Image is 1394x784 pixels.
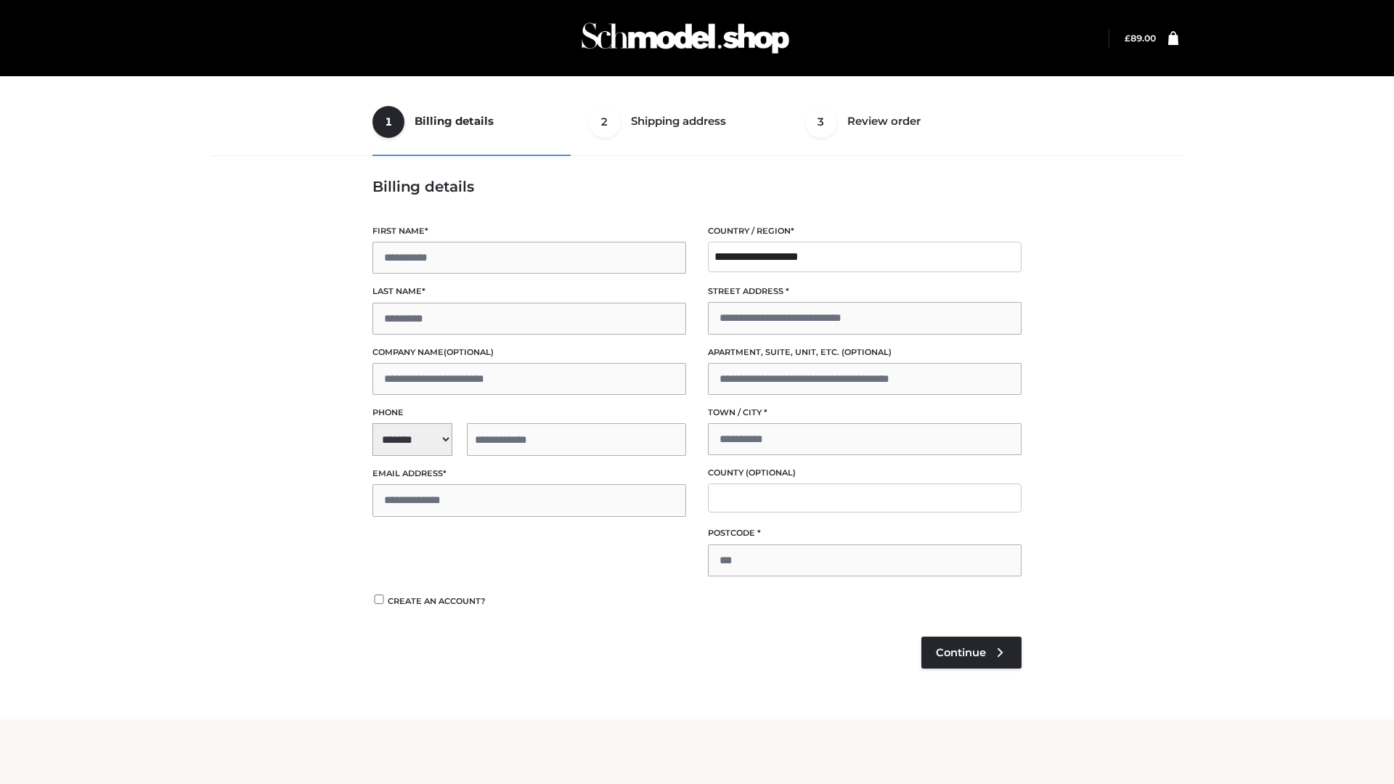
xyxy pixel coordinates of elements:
[372,595,386,604] input: Create an account?
[1125,33,1156,44] bdi: 89.00
[708,224,1022,238] label: Country / Region
[708,406,1022,420] label: Town / City
[936,646,986,659] span: Continue
[372,346,686,359] label: Company name
[372,224,686,238] label: First name
[1125,33,1156,44] a: £89.00
[372,178,1022,195] h3: Billing details
[1125,33,1130,44] span: £
[444,347,494,357] span: (optional)
[388,596,486,606] span: Create an account?
[372,467,686,481] label: Email address
[708,526,1022,540] label: Postcode
[921,637,1022,669] a: Continue
[372,406,686,420] label: Phone
[746,467,796,478] span: (optional)
[708,466,1022,480] label: County
[372,285,686,298] label: Last name
[841,347,892,357] span: (optional)
[576,9,794,67] img: Schmodel Admin 964
[708,285,1022,298] label: Street address
[708,346,1022,359] label: Apartment, suite, unit, etc.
